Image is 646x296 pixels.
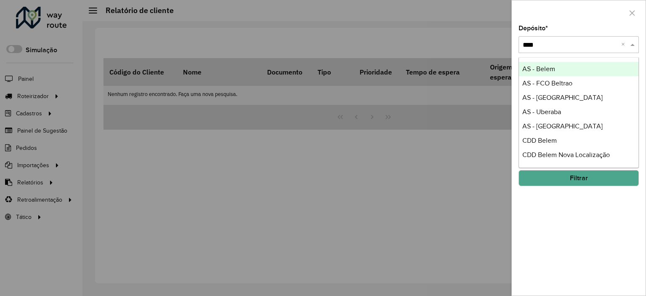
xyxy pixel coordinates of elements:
span: AS - [GEOGRAPHIC_DATA] [522,123,603,130]
span: AS - Belem [522,65,555,72]
span: AS - [GEOGRAPHIC_DATA] [522,94,603,101]
label: Depósito [519,23,548,33]
span: AS - Uberaba [522,108,561,115]
span: CDD Belem [522,137,557,144]
button: Filtrar [519,170,639,186]
ng-dropdown-panel: Options list [519,57,639,168]
span: Clear all [621,40,628,50]
span: CDD Belem Nova Localização [522,151,610,158]
span: AS - FCO Beltrao [522,80,572,87]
